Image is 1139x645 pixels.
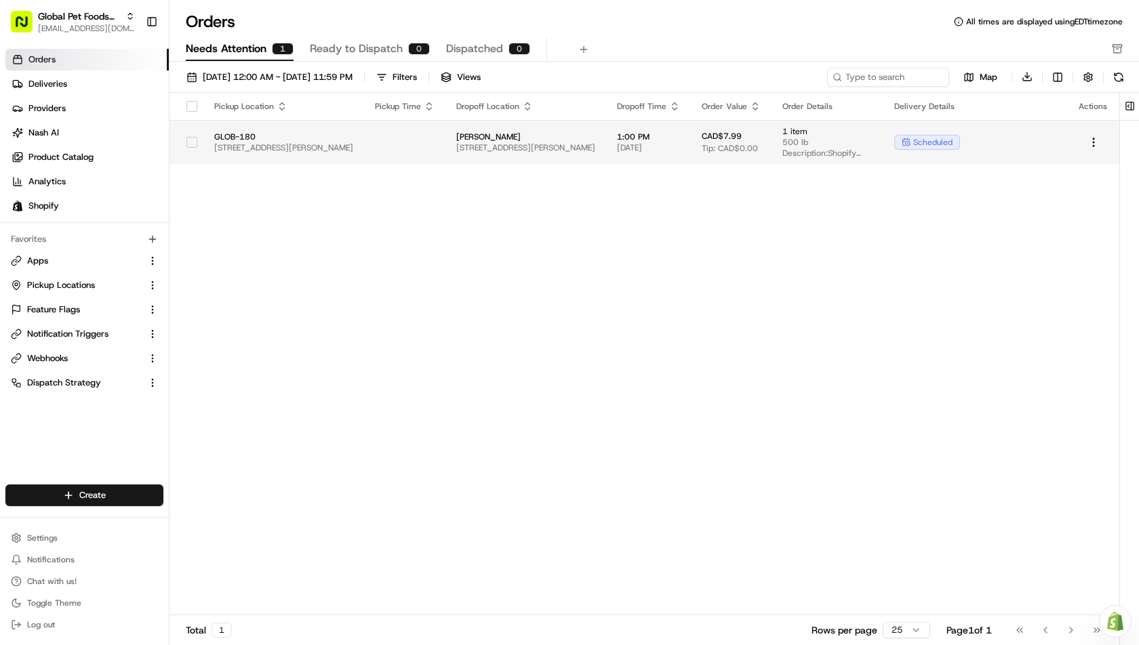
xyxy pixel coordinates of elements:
[27,576,77,587] span: Chat with us!
[214,101,353,112] div: Pickup Location
[617,101,680,112] div: Dropoff Time
[456,131,595,142] span: [PERSON_NAME]
[186,623,232,638] div: Total
[14,175,91,186] div: Past conversations
[5,484,163,506] button: Create
[617,131,680,142] span: 1:00 PM
[27,533,58,543] span: Settings
[27,554,75,565] span: Notifications
[27,377,101,389] span: Dispatch Strategy
[8,297,109,321] a: 📗Knowledge Base
[11,255,142,267] a: Apps
[456,101,595,112] div: Dropoff Location
[11,304,142,316] a: Feature Flags
[782,137,873,148] span: 500 lb
[14,129,38,153] img: 1736555255976-a54dd68f-1ca7-489b-9aae-adbdc363a1c4
[27,619,55,630] span: Log out
[11,328,142,340] a: Notification Triggers
[5,98,169,119] a: Providers
[28,129,53,153] img: 4281594248423_2fcf9dad9f2a874258b8_72.png
[966,16,1123,27] span: All times are displayed using EDT timezone
[370,68,423,87] button: Filters
[120,246,148,257] span: [DATE]
[375,101,435,112] div: Pickup Time
[28,151,94,163] span: Product Catalog
[702,131,742,142] span: CAD$7.99
[135,335,164,346] span: Pylon
[457,71,481,83] span: Views
[5,73,169,95] a: Deliveries
[109,297,223,321] a: 💻API Documentation
[115,304,125,314] div: 💻
[28,102,66,115] span: Providers
[5,122,169,144] a: Nash AI
[27,328,108,340] span: Notification Triggers
[913,137,953,148] span: scheduled
[5,146,169,168] a: Product Catalog
[203,71,353,83] span: [DATE] 12:00 AM - [DATE] 11:59 PM
[38,23,135,34] button: [EMAIL_ADDRESS][DOMAIN_NAME]
[5,49,169,70] a: Orders
[782,126,873,137] span: 1 item
[27,352,68,365] span: Webhooks
[27,255,48,267] span: Apps
[27,279,95,291] span: Pickup Locations
[5,615,163,634] button: Log out
[214,131,353,142] span: GLOB-180
[955,69,1006,85] button: Map
[11,352,142,365] a: Webhooks
[42,246,110,257] span: [PERSON_NAME]
[5,323,163,345] button: Notification Triggers
[96,335,164,346] a: Powered byPylon
[5,572,163,591] button: Chat with us!
[231,133,247,149] button: Start new chat
[45,209,73,220] span: [DATE]
[212,623,232,638] div: 1
[27,304,80,316] span: Feature Flags
[27,302,104,316] span: Knowledge Base
[128,302,218,316] span: API Documentation
[702,101,761,112] div: Order Value
[827,68,949,87] input: Type to search
[272,43,294,55] div: 1
[5,195,169,217] a: Shopify
[393,71,417,83] div: Filters
[408,43,430,55] div: 0
[508,43,530,55] div: 0
[782,101,873,112] div: Order Details
[61,129,222,142] div: Start new chat
[27,247,38,257] img: 1736555255976-a54dd68f-1ca7-489b-9aae-adbdc363a1c4
[11,279,142,291] a: Pickup Locations
[38,9,120,23] button: Global Pet Foods National
[812,623,877,637] p: Rows per page
[446,41,503,57] span: Dispatched
[27,598,81,608] span: Toggle Theme
[61,142,186,153] div: We're available if you need us!
[14,304,24,314] div: 📗
[14,54,247,75] p: Welcome 👋
[28,127,59,139] span: Nash AI
[28,175,66,188] span: Analytics
[180,68,359,87] button: [DATE] 12:00 AM - [DATE] 11:59 PM
[5,5,140,38] button: Global Pet Foods National[EMAIL_ADDRESS][DOMAIN_NAME]
[782,148,873,159] span: Description: Shopify Order GPF-Order#1195 for [PERSON_NAME]
[113,246,117,257] span: •
[5,274,163,296] button: Pickup Locations
[214,142,353,153] span: [STREET_ADDRESS][PERSON_NAME]
[210,173,247,189] button: See all
[946,623,992,637] div: Page 1 of 1
[5,228,163,250] div: Favorites
[14,233,35,255] img: Lucas Ferreira
[617,142,680,153] span: [DATE]
[5,250,163,272] button: Apps
[28,200,59,212] span: Shopify
[5,528,163,547] button: Settings
[5,594,163,612] button: Toggle Theme
[5,171,169,192] a: Analytics
[186,41,266,57] span: Needs Attention
[980,71,997,83] span: Map
[79,489,106,501] span: Create
[702,143,758,154] span: Tip: CAD$0.00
